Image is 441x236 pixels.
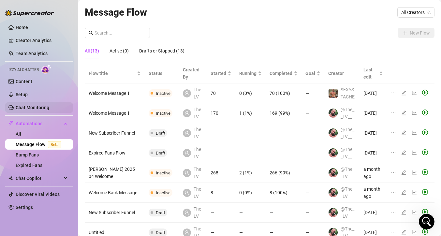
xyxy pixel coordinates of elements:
td: 0 (0%) [235,83,266,103]
th: Last edit [360,64,387,83]
span: search [89,31,93,35]
td: Expired Fans Flow [85,143,145,163]
td: 8 (100%) [266,183,301,203]
td: 1 (1%) [235,103,266,123]
span: user [184,111,189,115]
span: line-chart [412,229,417,235]
td: — [235,123,266,143]
button: go back [4,3,17,15]
span: ellipsis [391,210,396,215]
td: a month ago [360,183,387,203]
td: 266 (99%) [266,163,301,183]
td: — [301,163,324,183]
img: Profile image for Ella [28,4,38,14]
td: — [301,203,324,223]
img: AI Chatter [41,64,51,74]
img: @The__LV__ [329,168,338,177]
span: @The__LV__ [341,167,354,179]
span: line-chart [412,170,417,175]
span: Completed [270,70,292,77]
input: Search... [95,29,146,37]
span: line-chart [412,110,417,115]
span: @The__LV__ [341,186,354,199]
span: Flow title [89,70,136,77]
td: Welcome Message 1 [85,103,145,123]
span: Draft [156,131,165,136]
td: 169 (99%) [266,103,301,123]
span: user [184,230,189,235]
span: Goal [305,70,315,77]
td: — [266,143,301,163]
span: edit [401,229,406,235]
span: edit [401,210,406,215]
th: Status [145,64,179,83]
th: Creator [324,64,360,83]
iframe: Intercom live chat [419,214,434,229]
span: play-circle [422,229,428,235]
span: edit [401,150,406,155]
td: 70 (100%) [266,83,301,103]
span: Automations [16,118,62,129]
span: user [184,190,189,195]
td: 70 [207,83,235,103]
span: Inactive [156,111,170,116]
td: [DATE] [360,143,387,163]
span: ellipsis [391,229,396,235]
td: Welcome Message 1 [85,83,145,103]
span: user [184,131,189,135]
span: Running [239,70,257,77]
span: ellipsis [391,110,396,115]
td: [DATE] [360,103,387,123]
a: Setup [16,92,28,97]
td: — [235,203,266,223]
a: Expired Fans [16,163,42,168]
a: Chat Monitoring [16,105,49,110]
td: — [266,123,301,143]
img: Profile image for Giselle [19,4,29,14]
td: — [207,143,235,163]
div: i team, I am getting this error when I try to get [PERSON_NAME] to describe the video.TheLV • Jus... [23,139,125,185]
a: Creator Analytics [16,35,68,46]
span: user [184,170,189,175]
button: Gif picker [21,186,26,191]
th: Running [235,64,266,83]
td: [PERSON_NAME] 2025 04 Welcome [85,163,145,183]
button: Emoji picker [10,186,15,191]
button: New Flow [398,28,434,38]
div: Active (0) [110,47,129,54]
span: play-circle [422,90,428,96]
span: edit [401,110,406,115]
span: TheLV [194,185,203,200]
span: All Creators [401,7,431,17]
span: play-circle [422,110,428,115]
div: TheLV says… [5,75,125,139]
span: edit [401,90,406,96]
span: line-chart [412,190,417,195]
th: Completed [266,64,301,83]
img: @The__LV__ [329,188,338,197]
span: TheLV [194,86,203,100]
a: Settings [16,205,33,210]
td: — [207,123,235,143]
span: Chat Copilot [16,173,62,184]
span: @The__LV__ [341,127,354,139]
td: — [207,203,235,223]
td: 268 [207,163,235,183]
a: Message FlowBeta [16,142,64,147]
td: — [301,103,324,123]
article: Message Flow [85,5,147,20]
span: user [184,151,189,155]
div: TheLV says… [5,139,125,193]
span: thunderbolt [8,121,14,126]
span: Started [211,70,226,77]
span: TheLV [194,106,203,120]
a: Content [16,79,32,84]
div: Profile image for Joe [37,4,47,14]
span: edit [401,130,406,135]
div: Also include a short explanation and the steps you took to see the problem, that would be super h... [10,15,102,60]
span: edit [401,170,406,175]
span: Inactive [156,170,170,175]
span: TheLV [194,126,203,140]
span: ellipsis [391,150,396,155]
span: Draft [156,210,165,215]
